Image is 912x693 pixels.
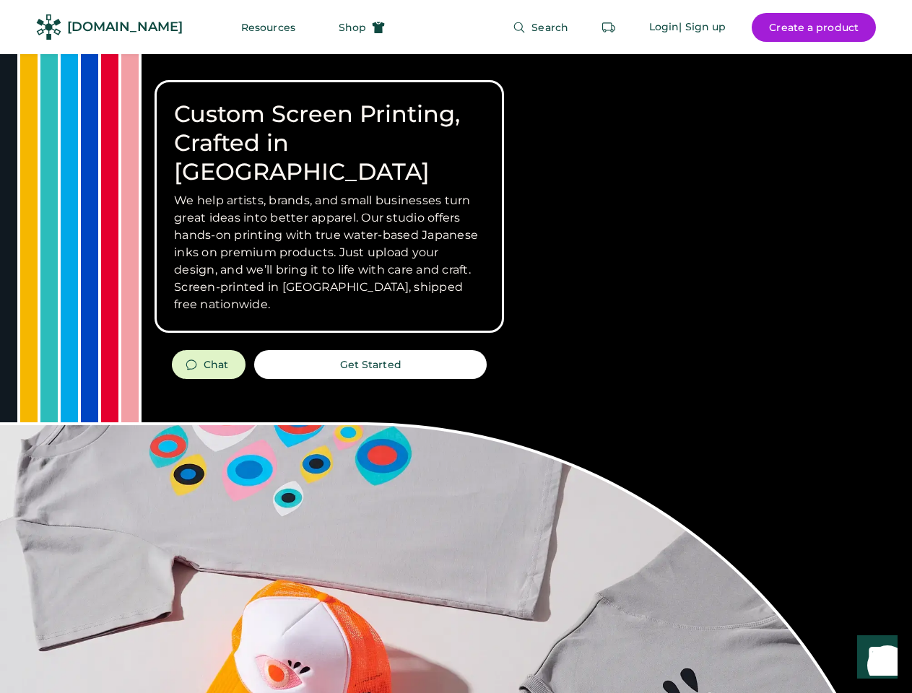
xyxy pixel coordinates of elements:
span: Search [531,22,568,32]
iframe: Front Chat [843,628,906,690]
div: Login [649,20,679,35]
img: Rendered Logo - Screens [36,14,61,40]
button: Search [495,13,586,42]
h3: We help artists, brands, and small businesses turn great ideas into better apparel. Our studio of... [174,192,485,313]
button: Create a product [752,13,876,42]
div: | Sign up [679,20,726,35]
button: Get Started [254,350,487,379]
div: [DOMAIN_NAME] [67,18,183,36]
button: Resources [224,13,313,42]
button: Retrieve an order [594,13,623,42]
button: Shop [321,13,402,42]
button: Chat [172,350,246,379]
span: Shop [339,22,366,32]
h1: Custom Screen Printing, Crafted in [GEOGRAPHIC_DATA] [174,100,485,186]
